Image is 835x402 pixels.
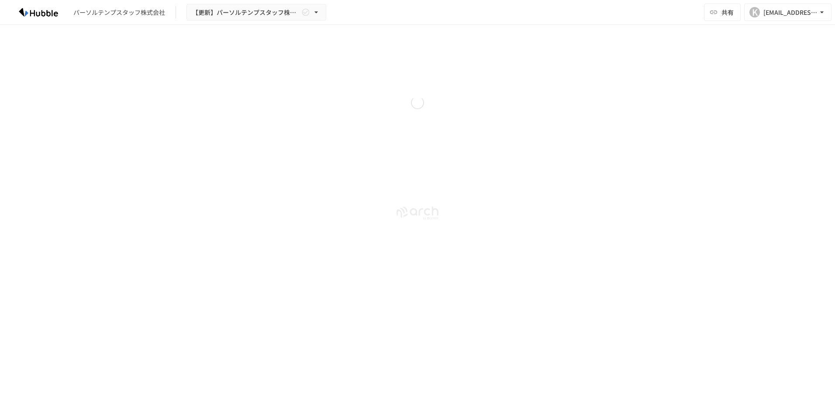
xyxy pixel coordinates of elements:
button: K[EMAIL_ADDRESS][DOMAIN_NAME] [744,3,832,21]
span: 【更新】パーソルテンプスタッフ株式会社様_Hubble操作説明資料 [192,7,300,18]
span: 共有 [721,7,734,17]
img: HzDRNkGCf7KYO4GfwKnzITak6oVsp5RHeZBEM1dQFiQ [10,5,66,19]
button: 共有 [704,3,741,21]
div: パーソルテンプスタッフ株式会社 [73,8,165,17]
div: K [749,7,760,17]
div: [EMAIL_ADDRESS][DOMAIN_NAME] [763,7,818,18]
button: 【更新】パーソルテンプスタッフ株式会社様_Hubble操作説明資料 [186,4,326,21]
